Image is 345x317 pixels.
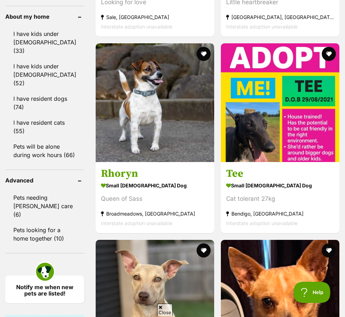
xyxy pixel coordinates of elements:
a: I have kids under [DEMOGRAPHIC_DATA] (33) [5,26,84,58]
a: Notify me when new pets are listed! [5,275,84,303]
button: favourite [321,47,336,61]
img: Rhoryn - Fox Terrier Dog [96,43,214,162]
strong: Sale, [GEOGRAPHIC_DATA] [101,12,209,22]
div: Queen of Sass [101,194,209,204]
strong: Broadmeadows, [GEOGRAPHIC_DATA] [101,209,209,218]
span: Interstate adoption unavailable [101,24,172,30]
strong: Bendigo, [GEOGRAPHIC_DATA] [226,209,334,218]
a: Tee small [DEMOGRAPHIC_DATA] Dog Cat tolerant 27kg Bendigo, [GEOGRAPHIC_DATA] Interstate adoption... [221,162,339,233]
span: Interstate adoption unavailable [226,24,298,30]
iframe: Help Scout Beacon - Open [294,282,331,303]
h3: Rhoryn [101,167,209,180]
h3: Tee [226,167,334,180]
a: I have resident cats (55) [5,115,84,138]
a: I have kids under [DEMOGRAPHIC_DATA] (52) [5,59,84,91]
button: favourite [197,243,211,257]
a: Pets will be alone during work hours (66) [5,139,84,162]
header: Advanced [5,177,84,184]
span: Close [157,304,173,316]
button: favourite [197,47,211,61]
span: Interstate adoption unavailable [101,220,172,226]
strong: [GEOGRAPHIC_DATA], [GEOGRAPHIC_DATA] [226,12,334,22]
div: Cat tolerant 27kg [226,194,334,204]
button: favourite [321,243,336,257]
span: Interstate adoption unavailable [226,220,298,226]
strong: small [DEMOGRAPHIC_DATA] Dog [226,180,334,191]
a: I have resident dogs (74) [5,91,84,114]
header: About my home [5,13,84,20]
strong: small [DEMOGRAPHIC_DATA] Dog [101,180,209,191]
a: Pets needing [PERSON_NAME] care (6) [5,190,84,222]
a: Pets looking for a home together (10) [5,223,84,246]
img: Tee - Greyhound Dog [221,43,339,162]
a: Rhoryn small [DEMOGRAPHIC_DATA] Dog Queen of Sass Broadmeadows, [GEOGRAPHIC_DATA] Interstate adop... [96,162,214,233]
